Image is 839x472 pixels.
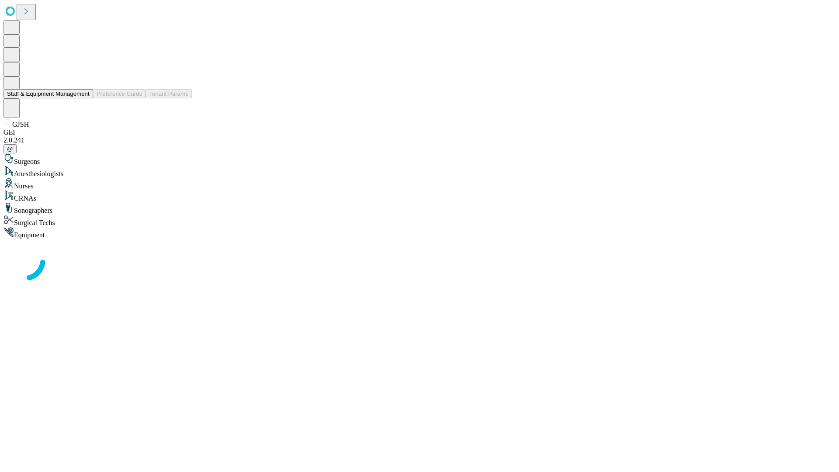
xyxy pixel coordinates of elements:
[12,121,29,128] span: GJSH
[3,202,836,215] div: Sonographers
[3,136,836,144] div: 2.0.241
[93,89,146,98] button: Preference Cards
[3,128,836,136] div: GEI
[3,153,836,166] div: Surgeons
[3,166,836,178] div: Anesthesiologists
[3,190,836,202] div: CRNAs
[3,89,93,98] button: Staff & Equipment Management
[3,144,17,153] button: @
[3,227,836,239] div: Equipment
[3,178,836,190] div: Nurses
[7,146,13,152] span: @
[3,215,836,227] div: Surgical Techs
[146,89,192,98] button: Tenant Params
